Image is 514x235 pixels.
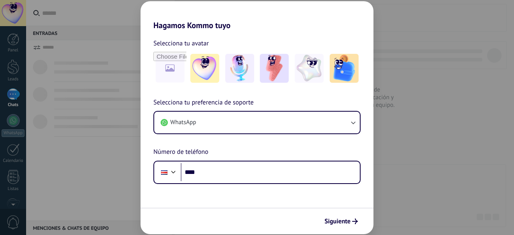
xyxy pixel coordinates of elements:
span: Siguiente [324,219,351,224]
img: -3.jpeg [260,54,289,83]
span: Número de teléfono [153,147,208,157]
button: WhatsApp [154,112,360,133]
img: -4.jpeg [295,54,324,83]
span: Selecciona tu avatar [153,38,209,49]
img: -2.jpeg [225,54,254,83]
button: Siguiente [321,215,361,228]
div: Costa Rica: + 506 [157,164,172,181]
span: WhatsApp [170,119,196,127]
span: Selecciona tu preferencia de soporte [153,98,254,108]
img: -1.jpeg [190,54,219,83]
h2: Hagamos Kommo tuyo [141,1,373,30]
img: -5.jpeg [330,54,359,83]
